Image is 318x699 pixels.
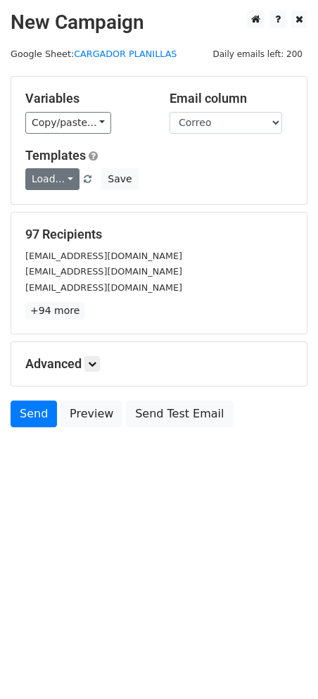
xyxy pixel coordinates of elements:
a: Send Test Email [126,401,233,427]
a: CARGADOR PLANILLAS [74,49,177,59]
iframe: Chat Widget [248,631,318,699]
h5: 97 Recipients [25,227,293,242]
h2: New Campaign [11,11,307,34]
h5: Variables [25,91,148,106]
a: Templates [25,148,86,163]
small: [EMAIL_ADDRESS][DOMAIN_NAME] [25,282,182,293]
small: [EMAIL_ADDRESS][DOMAIN_NAME] [25,266,182,277]
span: Daily emails left: 200 [208,46,307,62]
a: +94 more [25,302,84,320]
a: Copy/paste... [25,112,111,134]
button: Save [101,168,138,190]
h5: Advanced [25,356,293,372]
h5: Email column [170,91,293,106]
div: Widget de chat [248,631,318,699]
small: Google Sheet: [11,49,177,59]
a: Send [11,401,57,427]
a: Load... [25,168,79,190]
small: [EMAIL_ADDRESS][DOMAIN_NAME] [25,251,182,261]
a: Daily emails left: 200 [208,49,307,59]
a: Preview [61,401,122,427]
